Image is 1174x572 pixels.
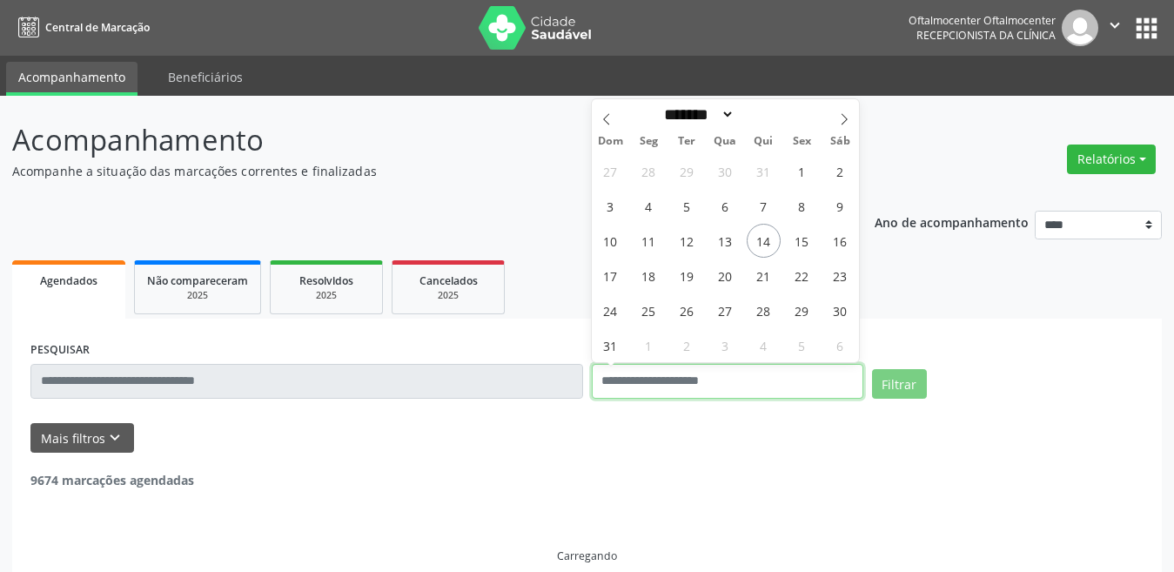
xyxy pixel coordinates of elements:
[12,162,817,180] p: Acompanhe a situação das marcações correntes e finalizadas
[419,273,478,288] span: Cancelados
[592,136,630,147] span: Dom
[594,259,627,293] span: Agosto 17, 2025
[670,259,704,293] span: Agosto 19, 2025
[823,328,857,362] span: Setembro 6, 2025
[632,189,666,223] span: Agosto 4, 2025
[785,154,819,188] span: Agosto 1, 2025
[12,13,150,42] a: Central de Marcação
[823,154,857,188] span: Agosto 2, 2025
[1098,10,1131,46] button: 
[668,136,706,147] span: Ter
[916,28,1056,43] span: Recepcionista da clínica
[594,224,627,258] span: Agosto 10, 2025
[632,154,666,188] span: Julho 28, 2025
[708,259,742,293] span: Agosto 20, 2025
[632,328,666,362] span: Setembro 1, 2025
[706,136,744,147] span: Qua
[708,189,742,223] span: Agosto 6, 2025
[785,189,819,223] span: Agosto 8, 2025
[670,293,704,327] span: Agosto 26, 2025
[670,224,704,258] span: Agosto 12, 2025
[30,423,134,454] button: Mais filtroskeyboard_arrow_down
[283,289,370,302] div: 2025
[1131,13,1162,44] button: apps
[670,154,704,188] span: Julho 29, 2025
[299,273,353,288] span: Resolvidos
[594,328,627,362] span: Agosto 31, 2025
[821,136,859,147] span: Sáb
[659,105,735,124] select: Month
[782,136,821,147] span: Sex
[632,293,666,327] span: Agosto 25, 2025
[708,293,742,327] span: Agosto 27, 2025
[30,472,194,488] strong: 9674 marcações agendadas
[708,328,742,362] span: Setembro 3, 2025
[594,293,627,327] span: Agosto 24, 2025
[785,224,819,258] span: Agosto 15, 2025
[823,189,857,223] span: Agosto 9, 2025
[875,211,1029,232] p: Ano de acompanhamento
[6,62,138,96] a: Acompanhamento
[785,259,819,293] span: Agosto 22, 2025
[747,154,781,188] span: Julho 31, 2025
[909,13,1056,28] div: Oftalmocenter Oftalmocenter
[747,259,781,293] span: Agosto 21, 2025
[45,20,150,35] span: Central de Marcação
[747,189,781,223] span: Agosto 7, 2025
[785,328,819,362] span: Setembro 5, 2025
[12,118,817,162] p: Acompanhamento
[670,189,704,223] span: Agosto 5, 2025
[708,154,742,188] span: Julho 30, 2025
[557,548,617,563] div: Carregando
[670,328,704,362] span: Setembro 2, 2025
[823,259,857,293] span: Agosto 23, 2025
[823,293,857,327] span: Agosto 30, 2025
[405,289,492,302] div: 2025
[744,136,782,147] span: Qui
[1105,16,1124,35] i: 
[594,154,627,188] span: Julho 27, 2025
[785,293,819,327] span: Agosto 29, 2025
[156,62,255,92] a: Beneficiários
[629,136,668,147] span: Seg
[823,224,857,258] span: Agosto 16, 2025
[747,224,781,258] span: Agosto 14, 2025
[632,224,666,258] span: Agosto 11, 2025
[147,273,248,288] span: Não compareceram
[594,189,627,223] span: Agosto 3, 2025
[747,328,781,362] span: Setembro 4, 2025
[872,369,927,399] button: Filtrar
[147,289,248,302] div: 2025
[735,105,792,124] input: Year
[632,259,666,293] span: Agosto 18, 2025
[747,293,781,327] span: Agosto 28, 2025
[1067,145,1156,174] button: Relatórios
[105,428,124,448] i: keyboard_arrow_down
[30,337,90,364] label: PESQUISAR
[708,224,742,258] span: Agosto 13, 2025
[40,273,97,288] span: Agendados
[1062,10,1098,46] img: img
